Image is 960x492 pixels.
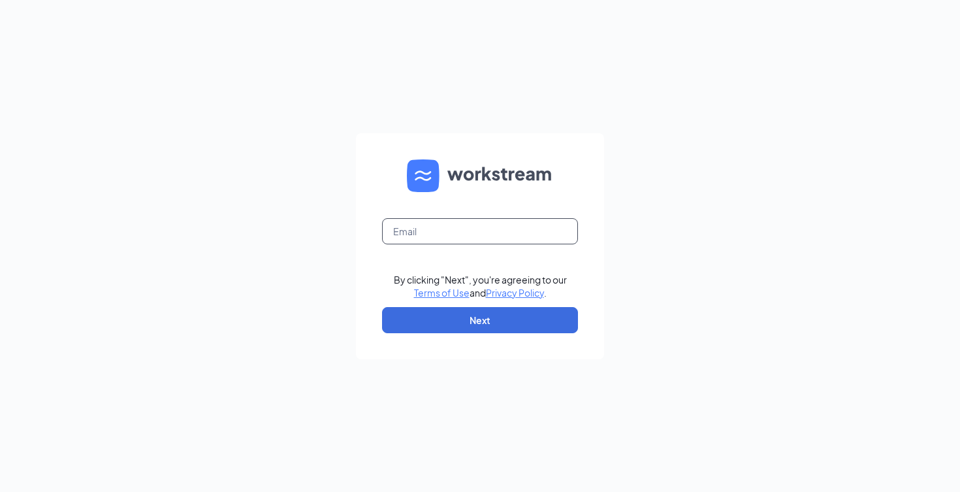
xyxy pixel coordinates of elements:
div: By clicking "Next", you're agreeing to our and . [394,273,567,299]
button: Next [382,307,578,333]
img: WS logo and Workstream text [407,159,553,192]
a: Terms of Use [414,287,470,299]
input: Email [382,218,578,244]
a: Privacy Policy [486,287,544,299]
